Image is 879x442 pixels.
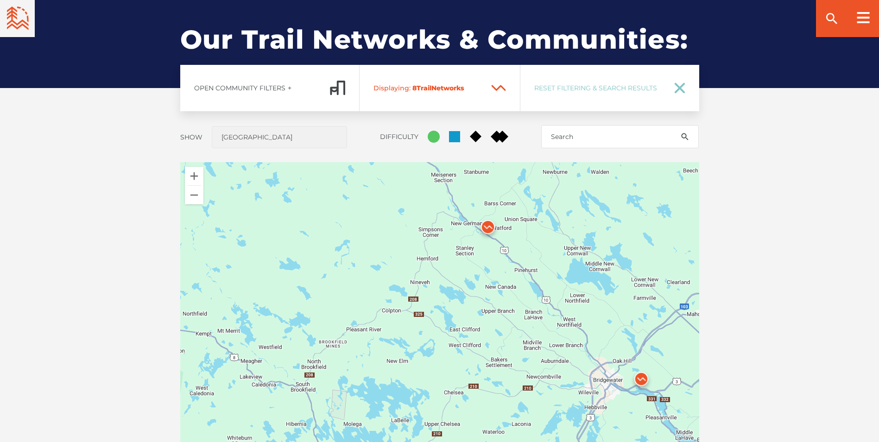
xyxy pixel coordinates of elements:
[431,84,461,92] span: Network
[185,167,203,185] button: Zoom in
[286,85,293,91] ion-icon: add
[461,84,464,92] span: s
[534,84,662,92] span: Reset Filtering & Search Results
[824,11,839,26] ion-icon: search
[671,125,699,148] button: search
[373,84,483,92] span: Trail
[520,65,699,111] a: Reset Filtering & Search Results
[185,186,203,204] button: Zoom out
[180,65,360,111] a: Open Community Filtersadd
[541,125,699,148] input: Search
[380,133,418,141] label: Difficulty
[373,84,411,92] span: Displaying:
[680,132,689,141] ion-icon: search
[412,84,417,92] span: 8
[194,84,285,92] span: Open Community Filters
[180,133,202,141] label: Show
